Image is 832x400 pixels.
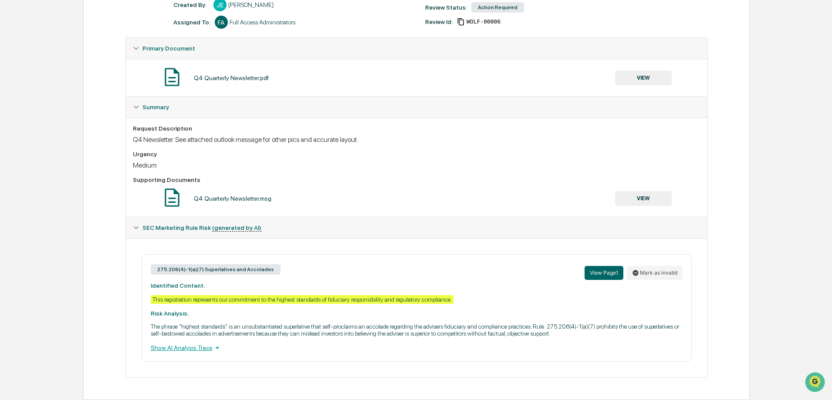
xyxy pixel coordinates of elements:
[9,18,159,32] p: How can we help?
[133,161,700,169] div: Medium
[230,19,295,26] div: Full Access Administrators
[142,104,169,111] span: Summary
[151,282,205,289] strong: Identified Content:
[142,224,261,231] span: SEC Marketing Rule Risk
[5,151,60,167] a: 🖐️Preclearance
[615,71,672,85] button: VIEW
[9,97,58,104] div: Past conversations
[151,310,189,317] strong: Risk Analysis:
[39,75,120,82] div: We're available if you need us!
[27,118,71,125] span: [PERSON_NAME]
[215,16,228,29] div: FA
[133,151,700,158] div: Urgency
[142,45,195,52] span: Primary Document
[18,67,34,82] img: 8933085812038_c878075ebb4cc5468115_72.jpg
[9,67,24,82] img: 1746055101610-c473b297-6a78-478c-a979-82029cc54cd1
[17,119,24,126] img: 1746055101610-c473b297-6a78-478c-a979-82029cc54cd1
[126,38,707,59] div: Primary Document
[9,172,16,179] div: 🔎
[173,1,209,8] div: Created By: ‎ ‎
[471,2,524,13] div: Action Required
[39,67,143,75] div: Start new chat
[425,4,467,11] div: Review Status:
[126,238,707,377] div: SEC Marketing Rule Risk (generated by AI)
[126,217,707,238] div: SEC Marketing Rule Risk (generated by AI)
[804,371,828,395] iframe: Open customer support
[133,135,700,144] div: Q4 Newsletter. See attached outlook message for other pics and accurate layout.
[5,168,58,183] a: 🔎Data Lookup
[151,295,453,304] div: This registration represents our commitment to the highest standards of fiduciary responsibility ...
[63,155,70,162] div: 🗄️
[77,118,95,125] span: [DATE]
[148,69,159,80] button: Start new chat
[133,176,700,183] div: Supporting Documents
[126,118,707,217] div: Summary
[9,155,16,162] div: 🖐️
[194,74,269,81] div: Q4 Quarterly Newsletter.pdf
[228,1,274,8] div: [PERSON_NAME]
[61,192,105,199] a: Powered byPylon
[133,125,700,132] div: Request Description
[615,191,672,206] button: VIEW
[151,323,683,337] p: The phrase "highest standards" is an unsubstantiated superlative that self-proclaims an accolade ...
[17,155,56,163] span: Preclearance
[425,18,453,25] div: Review Id:
[72,155,108,163] span: Attestations
[161,66,183,88] img: Document Icon
[212,224,261,232] u: (generated by AI)
[126,97,707,118] div: Summary
[17,171,55,180] span: Data Lookup
[60,151,112,167] a: 🗄️Attestations
[9,110,23,124] img: Jack Rasmussen
[161,187,183,208] img: Document Icon
[72,118,75,125] span: •
[627,266,683,280] button: Mark as invalid
[151,343,683,353] div: Show AI Analysis Trace
[135,95,159,105] button: See all
[194,195,271,202] div: Q4 Quarterly Newsletter.msg
[585,266,623,280] button: View Page1
[173,19,210,26] div: Assigned To:
[151,264,281,275] div: 275.206(4)-1(a)(7) Superlatives and Accolades
[467,18,501,25] span: 531d4d6a-3cba-412c-a5d8-1faad72b14ff
[126,59,707,96] div: Primary Document
[87,192,105,199] span: Pylon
